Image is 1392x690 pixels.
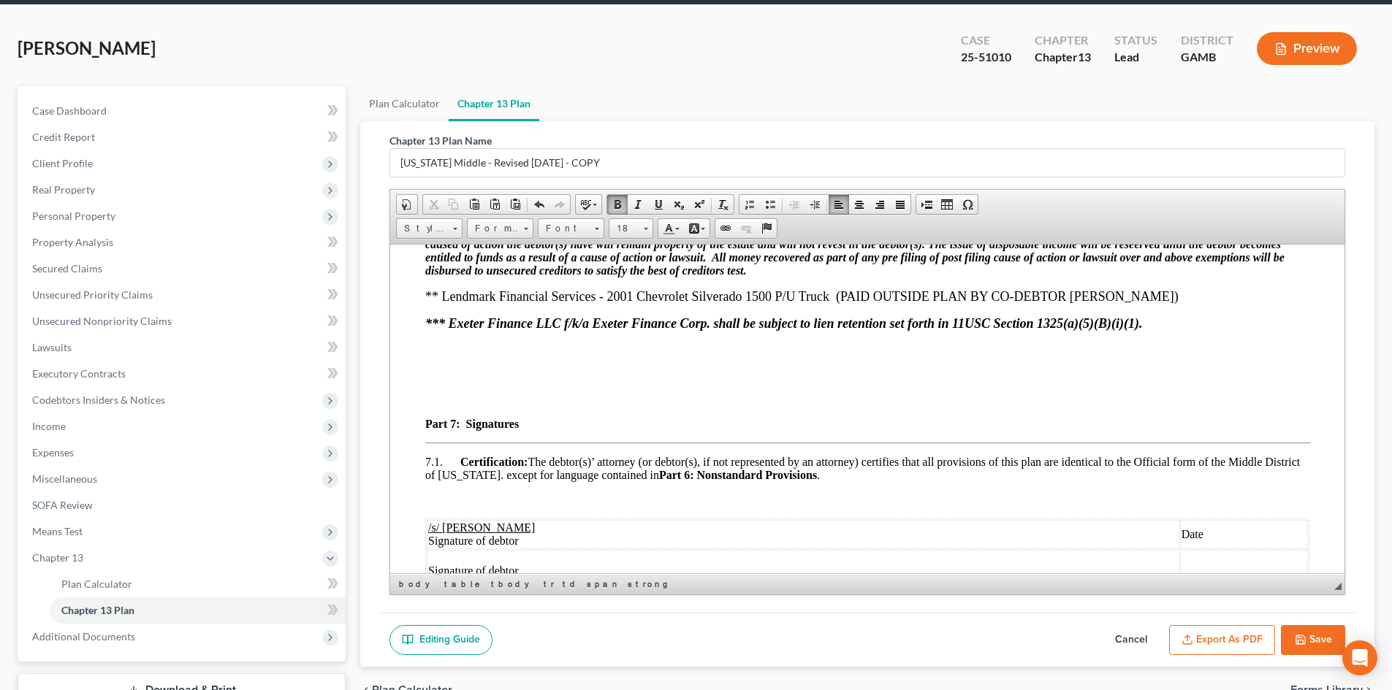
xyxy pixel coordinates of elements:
div: Open Intercom Messenger [1342,640,1377,675]
a: Plan Calculator [360,86,449,121]
span: Unsecured Priority Claims [32,288,153,301]
a: Executory Contracts [20,361,346,387]
a: Unlink [736,219,756,238]
span: Additional Documents [32,630,135,643]
a: Align Left [829,195,849,214]
a: Cut [423,195,444,214]
a: Secured Claims [20,256,346,282]
a: Link [715,219,736,238]
a: table element [441,577,487,591]
label: Chapter 13 Plan Name [389,133,492,148]
a: tbody element [488,577,539,591]
a: Document Properties [397,195,417,214]
a: SOFA Review [20,492,346,518]
span: 13 [1078,50,1091,64]
a: Chapter 13 Plan [449,86,539,121]
span: Styles [397,219,448,238]
a: Align Right [870,195,890,214]
span: Executory Contracts [32,367,126,380]
span: Personal Property [32,210,115,222]
span: Secured Claims [32,262,102,275]
a: Insert/Remove Numbered List [739,195,760,214]
a: Paste from Word [505,195,525,214]
span: SOFA Review [32,499,93,511]
button: Export as PDF [1169,625,1275,656]
div: 25-51010 [961,49,1011,66]
a: Insert/Remove Bulleted List [760,195,780,214]
a: Font [538,218,604,239]
div: Lead [1114,49,1157,66]
a: 18 [609,218,653,239]
a: Superscript [689,195,710,214]
span: Case Dashboard [32,104,107,117]
span: [PERSON_NAME] [18,37,156,58]
span: Resize [1334,583,1342,590]
div: District [1181,32,1233,49]
a: Unsecured Nonpriority Claims [20,308,346,334]
u: /s/ [PERSON_NAME] [38,277,145,289]
span: Income [32,420,66,432]
strong: Certification: [70,211,137,223]
a: body element [396,577,440,591]
a: Background Color [684,219,710,238]
a: Decrease Indent [784,195,805,214]
span: Plan Calculator [61,578,132,590]
span: The debtor(s)’ attorney (or debtor(s), if not represented by an attorney) certifies that all prov... [35,211,910,237]
span: Credit Report [32,131,95,143]
a: Credit Report [20,124,346,150]
input: Enter name... [390,149,1345,177]
a: Anchor [756,219,777,238]
a: strong element [625,577,669,591]
a: Remove Format [713,195,734,214]
a: Unsecured Priority Claims [20,282,346,308]
a: Spell Checker [576,195,601,214]
span: Signature of debtor [38,277,145,302]
a: Undo [529,195,549,214]
span: Format [468,219,519,238]
strong: Part 6: Nonstandard Provisions [269,224,427,237]
button: Save [1281,625,1345,656]
span: ** Lendmark Financial Services - 2001 Chevrolet Silverado 1500 P/U Truck (PAID OUTSIDE PLAN BY CO... [35,45,788,59]
a: tr element [541,577,558,591]
span: Lawsuits [32,341,72,353]
a: Editing Guide [389,625,492,656]
span: Real Property [32,183,95,196]
a: Center [849,195,870,214]
div: Case [961,32,1011,49]
a: Bold [607,195,628,214]
strong: Part 7: Signatures [35,173,129,185]
a: Increase Indent [805,195,825,214]
a: Chapter 13 Plan [50,597,346,624]
a: Lawsuits [20,334,346,361]
span: Expenses [32,446,74,459]
span: Client Profile [32,157,93,169]
div: Status [1114,32,1157,49]
a: Table [937,195,957,214]
span: Unsecured Nonpriority Claims [32,315,172,327]
span: Font [539,219,590,238]
a: span element [584,577,623,591]
span: Means Test [32,525,83,537]
div: GAMB [1181,49,1233,66]
a: Text Color [658,219,684,238]
button: Cancel [1099,625,1163,656]
button: Preview [1257,32,1357,65]
a: Paste [464,195,484,214]
iframe: Rich Text Editor, document-ckeditor [390,245,1345,573]
span: Signature of debtor [38,320,129,332]
a: Subscript [669,195,689,214]
a: Underline [648,195,669,214]
a: Plan Calculator [50,571,346,597]
a: Insert Special Character [957,195,978,214]
span: Codebtors Insiders & Notices [32,394,165,406]
a: Paste as plain text [484,195,505,214]
a: Insert Page Break for Printing [916,195,937,214]
strong: *** Exeter Finance LLC f/k/a Exeter Finance Corp. shall be subject to lien retention set forth in... [35,72,753,86]
a: Justify [890,195,910,214]
a: td element [560,577,582,591]
a: Copy [444,195,464,214]
span: Miscellaneous [32,472,97,485]
span: 7.1. [35,211,53,223]
span: 18 [609,219,639,238]
a: Italic [628,195,648,214]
